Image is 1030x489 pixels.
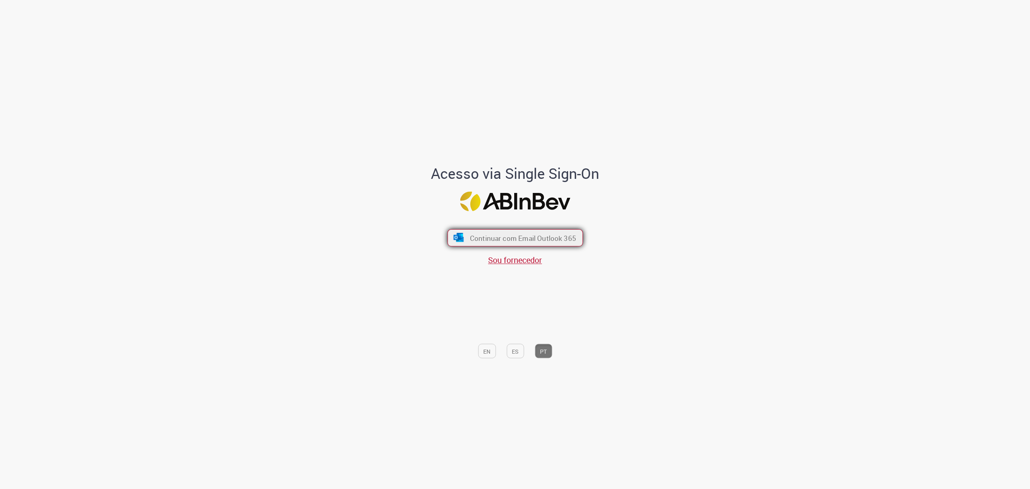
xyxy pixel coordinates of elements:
[478,344,496,358] button: EN
[507,344,524,358] button: ES
[460,191,570,211] img: Logotipo da ABInBev
[540,348,547,355] font: PT
[453,233,464,242] img: ícone Azure/Microsoft 360
[447,229,583,247] button: ícone Azure/Microsoft 360 Continuar com Email Outlook 365
[512,348,519,355] font: ES
[483,348,490,355] font: EN
[470,233,576,242] font: Continuar com Email Outlook 365
[431,164,599,183] font: Acesso via Single Sign-On
[535,344,552,358] button: PT
[488,255,542,266] a: Sou fornecedor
